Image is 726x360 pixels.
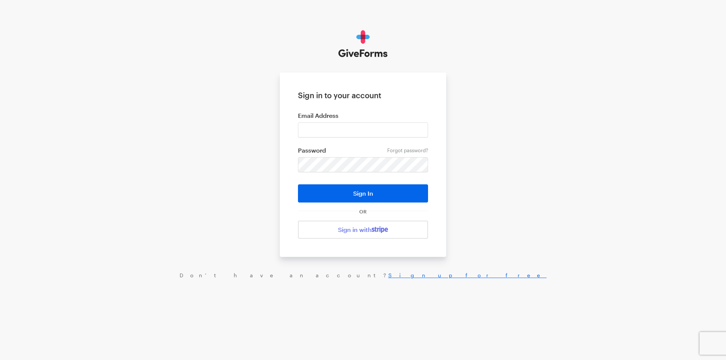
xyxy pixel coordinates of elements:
div: Don’t have an account? [8,272,718,279]
h1: Sign in to your account [298,91,428,100]
img: GiveForms [338,30,388,57]
label: Email Address [298,112,428,119]
label: Password [298,147,428,154]
button: Sign In [298,184,428,202]
a: Sign in with [298,221,428,239]
a: Sign up for free [388,272,547,278]
img: stripe-07469f1003232ad58a8838275b02f7af1ac9ba95304e10fa954b414cd571f63b.svg [372,226,388,233]
span: OR [358,209,368,215]
a: Forgot password? [387,147,428,153]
